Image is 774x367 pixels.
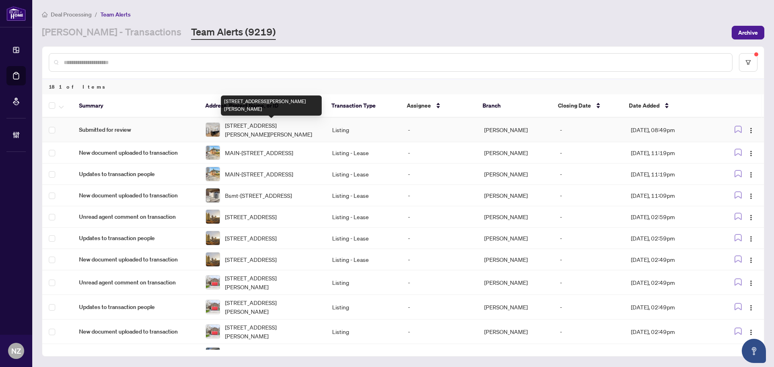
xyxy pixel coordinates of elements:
td: - [553,118,624,142]
span: Updates to transaction people [79,170,193,178]
img: thumbnail-img [206,325,220,338]
td: [PERSON_NAME] [478,228,553,249]
img: Logo [748,172,754,178]
td: Listing - Lease [326,249,402,270]
li: / [95,10,97,19]
td: [PERSON_NAME] [478,270,553,295]
td: [PERSON_NAME] [478,118,553,142]
button: Logo [745,189,757,202]
button: Logo [745,210,757,223]
button: Archive [732,26,764,39]
td: [PERSON_NAME] [478,142,553,164]
span: Assignee [407,101,431,110]
td: [DATE], 11:09pm [624,185,716,206]
img: Logo [748,127,754,134]
td: - [402,228,477,249]
span: [STREET_ADDRESS] [225,212,277,221]
td: [PERSON_NAME] [478,249,553,270]
td: - [402,185,477,206]
button: Logo [745,146,757,159]
td: [DATE], 02:49pm [624,319,716,344]
img: Logo [748,150,754,157]
span: Submitted for review [79,125,193,134]
img: thumbnail-img [206,210,220,224]
td: [DATE], 11:19pm [624,142,716,164]
img: Logo [748,280,754,286]
span: MAIN-[STREET_ADDRESS] [225,170,293,178]
img: thumbnail-img [206,348,220,361]
img: thumbnail-img [206,253,220,266]
th: Summary [73,94,199,118]
td: - [553,206,624,228]
span: Updates to transaction people [79,303,193,311]
span: New document uploaded to transaction [79,148,193,157]
button: Logo [745,276,757,289]
button: Logo [745,123,757,136]
img: thumbnail-img [206,167,220,181]
td: [PERSON_NAME] [478,295,553,319]
img: Logo [748,257,754,263]
span: Updates to transaction people [79,234,193,243]
img: Logo [748,329,754,336]
span: Team Alerts [100,11,131,18]
span: New document uploaded to transaction [79,191,193,200]
td: [DATE], 02:59pm [624,228,716,249]
td: [PERSON_NAME] [478,344,553,365]
td: - [553,249,624,270]
td: - [553,228,624,249]
span: [STREET_ADDRESS] [225,255,277,264]
img: thumbnail-img [206,276,220,289]
td: - [553,295,624,319]
img: thumbnail-img [206,189,220,202]
span: filter [745,60,751,65]
button: Logo [745,325,757,338]
td: Listing [326,295,402,319]
img: thumbnail-img [206,231,220,245]
td: [DATE], 02:49pm [624,270,716,295]
td: [DATE], 11:19pm [624,164,716,185]
span: New document uploaded to transaction [79,327,193,336]
span: [STREET_ADDRESS][PERSON_NAME] [225,323,319,340]
button: Logo [745,168,757,180]
td: - [402,249,477,270]
img: Logo [748,193,754,199]
td: [PERSON_NAME] [478,206,553,228]
td: [PERSON_NAME] [478,164,553,185]
span: Closing Date [558,101,591,110]
span: Unread agent comment on transaction [79,278,193,287]
img: thumbnail-img [206,123,220,137]
span: Bsmt-[STREET_ADDRESS] [225,191,292,200]
th: Date Added [622,94,713,118]
td: [PERSON_NAME] [478,319,553,344]
span: Unread agent comment on transaction [79,212,193,221]
td: [PERSON_NAME] [478,185,553,206]
td: Listing - Lease [326,185,402,206]
td: [DATE], 02:29pm [624,344,716,365]
th: Transaction Type [325,94,401,118]
span: NZ [11,345,21,357]
span: [STREET_ADDRESS] [225,234,277,243]
img: thumbnail-img [206,300,220,314]
td: - [553,164,624,185]
td: - [402,164,477,185]
td: - [553,185,624,206]
td: Listing - Lease [326,344,402,365]
td: - [402,344,477,365]
span: [STREET_ADDRESS][PERSON_NAME] [225,274,319,291]
td: [DATE], 02:49pm [624,295,716,319]
span: [STREET_ADDRESS][PERSON_NAME][PERSON_NAME] [225,121,319,139]
td: - [402,319,477,344]
td: [DATE], 02:49pm [624,249,716,270]
img: Logo [748,305,754,311]
span: Archive [738,26,758,39]
img: Logo [748,236,754,242]
th: Address, Project Name, or ID [199,94,325,118]
button: Open asap [742,339,766,363]
th: Branch [476,94,552,118]
td: [DATE], 02:59pm [624,206,716,228]
span: Date Added [629,101,660,110]
td: Listing - Lease [326,164,402,185]
span: Deal Processing [51,11,92,18]
span: MAIN-[STREET_ADDRESS] [225,148,293,157]
a: [PERSON_NAME] - Transactions [42,25,181,40]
